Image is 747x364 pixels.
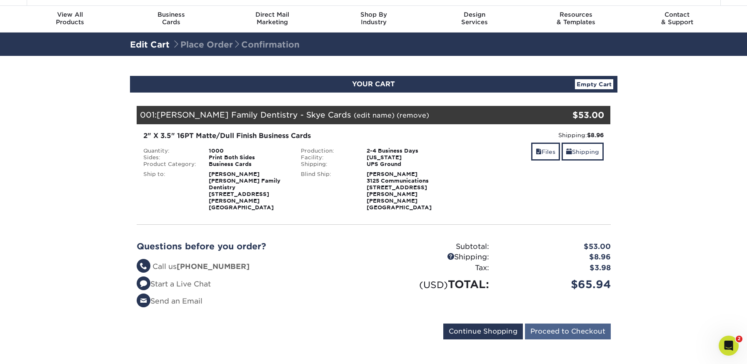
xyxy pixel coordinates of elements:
a: Files [531,143,560,161]
div: Ship to: [137,171,203,211]
div: & Templates [525,11,627,26]
a: Contact& Support [627,6,728,33]
div: 2-4 Business Days [360,148,452,154]
a: Shop ByIndustry [323,6,424,33]
div: $53.00 [495,241,617,252]
a: Empty Cart [575,79,613,89]
iframe: Intercom live chat [719,336,739,356]
div: $53.00 [532,109,605,121]
div: $3.98 [495,263,617,274]
div: 001: [137,106,532,124]
div: UPS Ground [360,161,452,168]
div: Marketing [222,11,323,26]
div: Quantity: [137,148,203,154]
small: (USD) [419,279,448,290]
a: Edit Cart [130,40,170,50]
div: Products [20,11,121,26]
a: Start a Live Chat [137,280,211,288]
span: View All [20,11,121,18]
span: Direct Mail [222,11,323,18]
a: (edit name) [354,111,395,119]
div: & Support [627,11,728,26]
span: Place Order Confirmation [172,40,300,50]
strong: [PERSON_NAME] [PERSON_NAME] Family Dentistry [STREET_ADDRESS][PERSON_NAME] [GEOGRAPHIC_DATA] [209,171,280,211]
input: Continue Shopping [443,324,523,339]
span: Contact [627,11,728,18]
span: 2 [736,336,742,342]
a: BusinessCards [120,6,222,33]
strong: $8.96 [587,132,604,138]
div: Sides: [137,154,203,161]
div: $65.94 [495,276,617,292]
div: Services [424,11,525,26]
a: Send an Email [137,297,202,305]
a: Direct MailMarketing [222,6,323,33]
span: Business [120,11,222,18]
div: Blind Ship: [295,171,360,211]
a: Resources& Templates [525,6,627,33]
a: View AllProducts [20,6,121,33]
div: Production: [295,148,360,154]
div: $8.96 [495,252,617,263]
div: TOTAL: [374,276,495,292]
div: Shipping: [459,131,604,139]
span: Design [424,11,525,18]
div: 2" X 3.5" 16PT Matte/Dull Finish Business Cards [143,131,446,141]
h2: Questions before you order? [137,241,367,251]
input: Proceed to Checkout [525,324,611,339]
div: Shipping: [374,252,495,263]
li: Call us [137,261,367,272]
div: Industry [323,11,424,26]
a: Shipping [562,143,604,161]
div: [US_STATE] [360,154,452,161]
span: Resources [525,11,627,18]
a: DesignServices [424,6,525,33]
a: (remove) [397,111,429,119]
div: Product Category: [137,161,203,168]
span: YOUR CART [352,80,395,88]
div: 1000 [202,148,295,154]
div: Cards [120,11,222,26]
span: [PERSON_NAME] Family Dentistry - Skye Cards [157,110,351,119]
div: Subtotal: [374,241,495,252]
div: Business Cards [202,161,295,168]
div: Shipping: [295,161,360,168]
span: Shop By [323,11,424,18]
span: shipping [566,148,572,155]
strong: [PHONE_NUMBER] [177,262,250,271]
div: Print Both Sides [202,154,295,161]
span: files [536,148,542,155]
strong: [PERSON_NAME] 3125 Communications [STREET_ADDRESS][PERSON_NAME] [PERSON_NAME][GEOGRAPHIC_DATA] [367,171,432,211]
div: Facility: [295,154,360,161]
div: Tax: [374,263,495,274]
